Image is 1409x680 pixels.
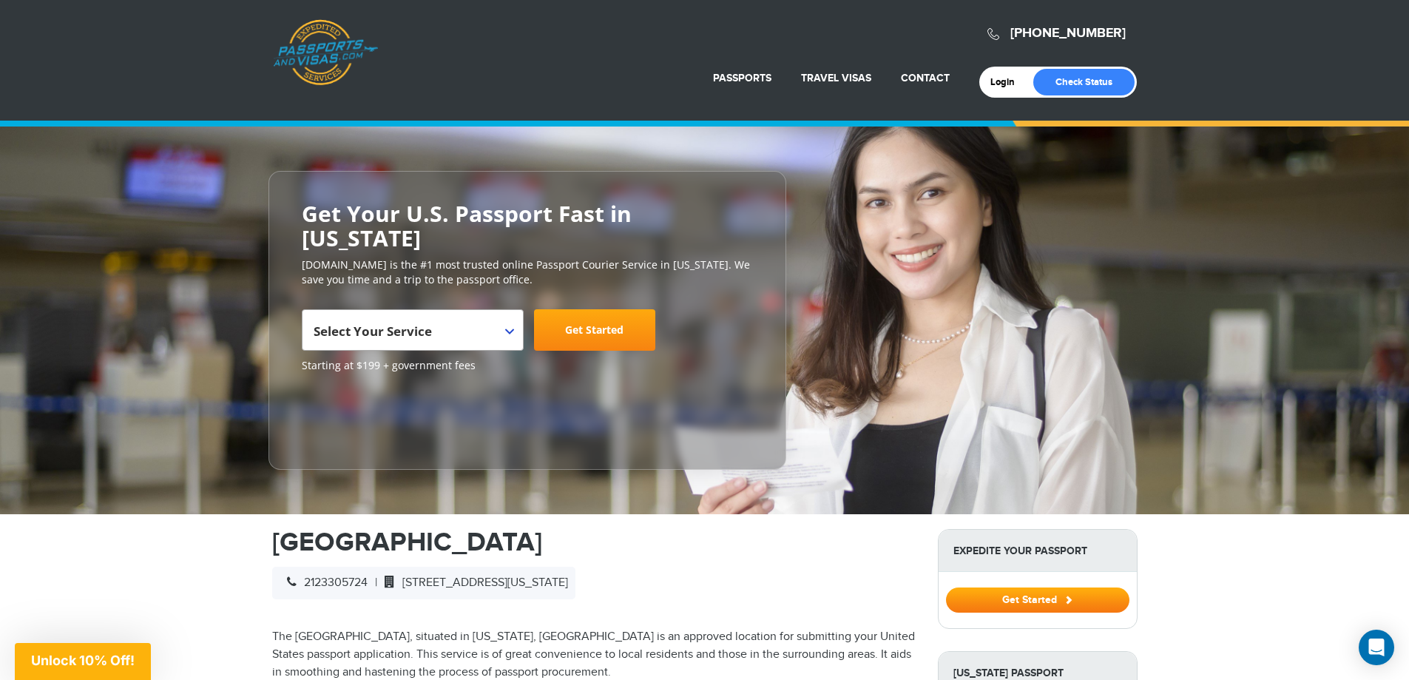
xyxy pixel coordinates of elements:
[901,72,950,84] a: Contact
[15,643,151,680] div: Unlock 10% Off!
[314,323,432,340] span: Select Your Service
[377,576,568,590] span: [STREET_ADDRESS][US_STATE]
[1010,25,1126,41] a: [PHONE_NUMBER]
[273,19,378,86] a: Passports & [DOMAIN_NAME]
[946,588,1129,613] button: Get Started
[31,653,135,668] span: Unlock 10% Off!
[713,72,771,84] a: Passports
[302,309,524,351] span: Select Your Service
[801,72,871,84] a: Travel Visas
[946,593,1129,605] a: Get Started
[939,530,1137,572] strong: Expedite Your Passport
[302,201,753,250] h2: Get Your U.S. Passport Fast in [US_STATE]
[272,567,575,599] div: |
[302,380,413,454] iframe: Customer reviews powered by Trustpilot
[1033,69,1135,95] a: Check Status
[280,576,368,590] span: 2123305724
[272,529,916,556] h1: [GEOGRAPHIC_DATA]
[990,76,1025,88] a: Login
[314,315,508,357] span: Select Your Service
[302,358,753,373] span: Starting at $199 + government fees
[534,309,655,351] a: Get Started
[302,257,753,287] p: [DOMAIN_NAME] is the #1 most trusted online Passport Courier Service in [US_STATE]. We save you t...
[1359,630,1394,665] div: Open Intercom Messenger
